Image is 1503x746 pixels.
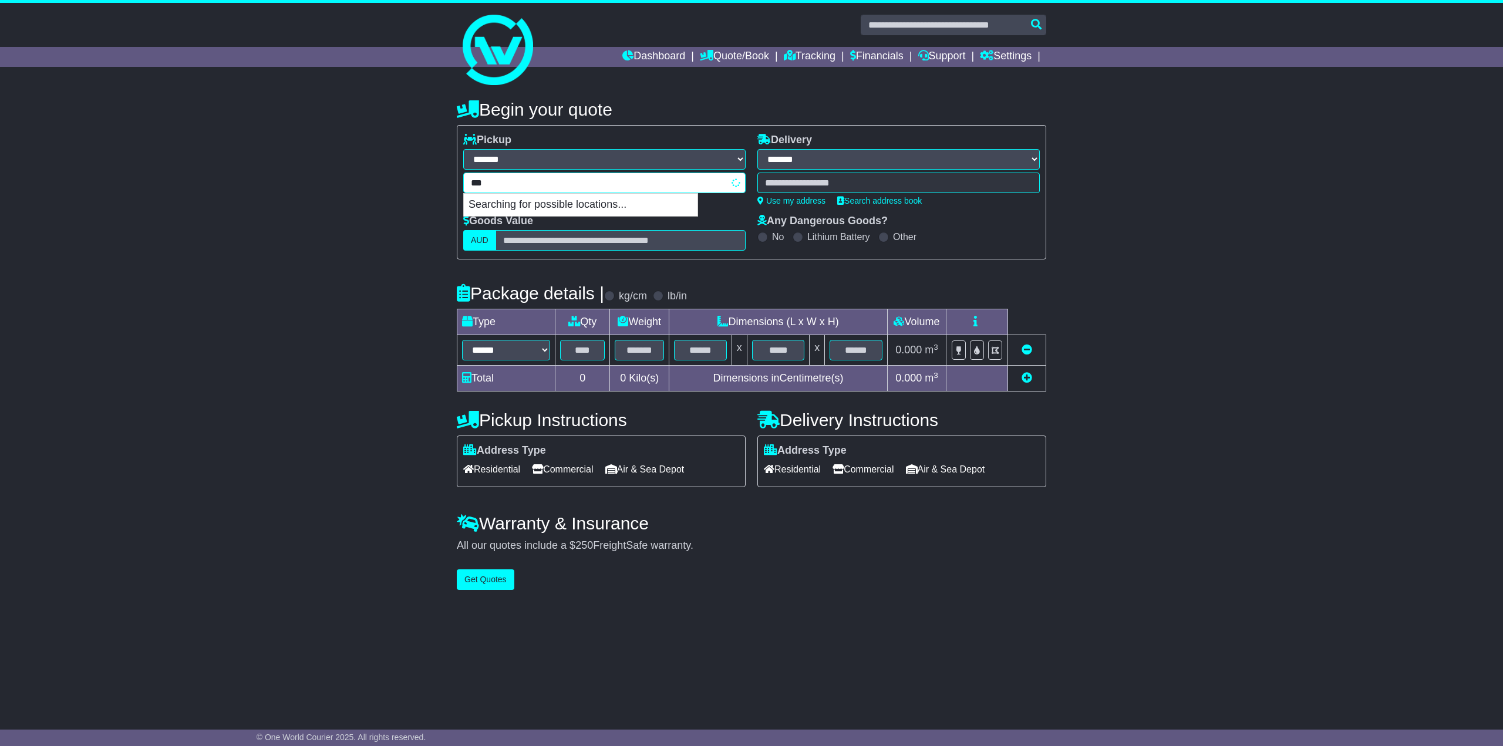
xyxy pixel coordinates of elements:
td: Total [457,366,555,391]
span: 0 [620,372,626,384]
span: Residential [764,460,821,478]
label: Any Dangerous Goods? [757,215,888,228]
h4: Delivery Instructions [757,410,1046,430]
button: Get Quotes [457,569,514,590]
a: Use my address [757,196,825,205]
td: x [732,335,747,366]
h4: Warranty & Insurance [457,514,1046,533]
td: Volume [887,309,946,335]
sup: 3 [934,343,938,352]
div: All our quotes include a $ FreightSafe warranty. [457,539,1046,552]
a: Add new item [1022,372,1032,384]
a: Tracking [784,47,835,67]
label: Goods Value [463,215,533,228]
h4: Package details | [457,283,604,303]
span: Air & Sea Depot [906,460,985,478]
td: Dimensions in Centimetre(s) [669,366,888,391]
label: lb/in [668,290,687,303]
p: Searching for possible locations... [464,194,697,216]
label: kg/cm [619,290,647,303]
h4: Pickup Instructions [457,410,746,430]
a: Support [918,47,966,67]
span: Air & Sea Depot [605,460,685,478]
label: No [772,231,784,242]
span: Commercial [532,460,593,478]
td: 0 [555,366,610,391]
td: Qty [555,309,610,335]
td: Type [457,309,555,335]
typeahead: Please provide city [463,173,746,193]
a: Search address book [837,196,922,205]
a: Settings [980,47,1032,67]
span: 0.000 [895,344,922,356]
span: m [925,372,938,384]
label: Pickup [463,134,511,147]
label: Address Type [463,444,546,457]
a: Financials [850,47,904,67]
label: Other [893,231,916,242]
label: AUD [463,230,496,251]
label: Address Type [764,444,847,457]
span: 250 [575,539,593,551]
td: x [810,335,825,366]
label: Delivery [757,134,812,147]
span: © One World Courier 2025. All rights reserved. [257,733,426,742]
td: Weight [610,309,669,335]
a: Remove this item [1022,344,1032,356]
a: Quote/Book [700,47,769,67]
a: Dashboard [622,47,685,67]
td: Dimensions (L x W x H) [669,309,888,335]
span: Residential [463,460,520,478]
h4: Begin your quote [457,100,1046,119]
sup: 3 [934,371,938,380]
label: Lithium Battery [807,231,870,242]
span: 0.000 [895,372,922,384]
td: Kilo(s) [610,366,669,391]
span: m [925,344,938,356]
span: Commercial [833,460,894,478]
